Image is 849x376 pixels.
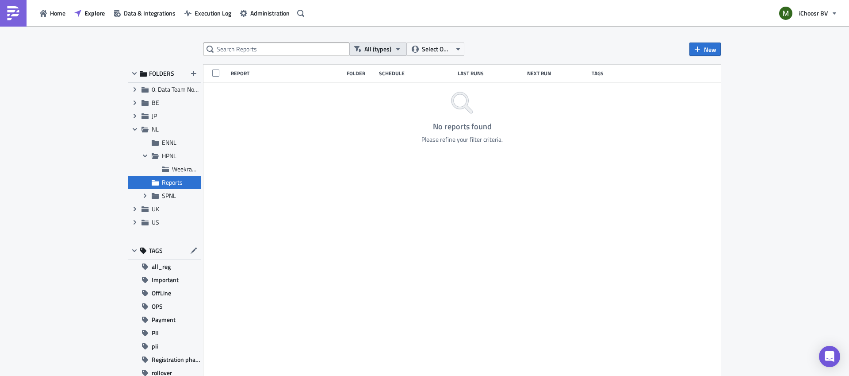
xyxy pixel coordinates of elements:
[592,70,629,77] div: Tags
[84,8,105,18] span: Explore
[162,191,176,200] span: SPNL
[149,247,163,255] span: TAGS
[152,217,159,227] span: US
[704,45,716,54] span: New
[250,8,290,18] span: Administration
[162,178,183,187] span: Reports
[180,6,236,20] button: Execution Log
[128,353,201,366] button: Registration phase
[458,70,523,77] div: Last Runs
[364,44,391,54] span: All (types)
[162,138,176,147] span: ENNL
[152,204,159,213] span: UK
[152,326,159,340] span: PII
[128,260,201,273] button: all_reg
[152,313,176,326] span: Payment
[379,70,453,77] div: Schedule
[407,43,464,56] button: Select Owner
[149,70,174,78] span: FOLDERS
[6,6,20,20] img: PushMetrics
[50,8,65,18] span: Home
[422,44,451,54] span: Select Owner
[778,6,793,21] img: Avatar
[195,8,231,18] span: Execution Log
[236,6,294,20] button: Administration
[347,70,375,77] div: Folder
[109,6,180,20] button: Data & Integrations
[152,111,157,120] span: JP
[152,300,163,313] span: OPS
[421,136,503,143] div: Please refine your filter criteria.
[152,273,179,287] span: Important
[128,313,201,326] button: Payment
[152,124,159,134] span: NL
[203,43,349,56] input: Search Reports
[128,273,201,287] button: Important
[527,70,588,77] div: Next Run
[349,43,407,56] button: All (types)
[819,346,840,367] div: Open Intercom Messenger
[128,287,201,300] button: OffLine
[128,340,201,353] button: pii
[162,151,176,160] span: HPNL
[774,4,842,23] button: iChoosr BV
[231,70,342,77] div: Report
[124,8,176,18] span: Data & Integrations
[152,85,243,94] span: 0. Data Team Notebooks & Reports
[152,98,159,107] span: BE
[152,340,158,353] span: pii
[152,287,171,300] span: OffLine
[70,6,109,20] button: Explore
[172,164,253,174] span: Weekrapportages Leveranciers
[689,43,721,56] button: New
[152,260,171,273] span: all_reg
[421,122,503,131] h4: No reports found
[152,353,201,366] span: Registration phase
[799,8,828,18] span: iChoosr BV
[128,326,201,340] button: PII
[35,6,70,20] button: Home
[128,300,201,313] button: OPS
